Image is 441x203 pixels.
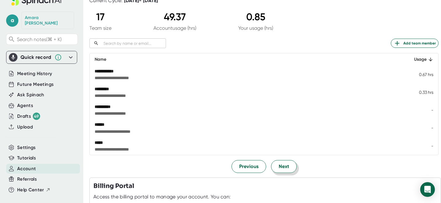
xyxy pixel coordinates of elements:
[238,25,273,31] div: Your usage (hrs)
[17,36,62,42] span: Search notes (⌘ + K)
[93,194,231,200] div: Access the billing portal to manage your account. You can:
[394,40,436,47] span: Add team member
[420,182,435,197] div: Open Intercom Messenger
[405,56,433,63] div: Usage
[17,70,52,77] button: Meeting History
[17,176,37,183] button: Referrals
[391,39,439,48] button: Add team member
[95,56,395,63] div: Name
[153,25,196,31] div: Account usage (hrs)
[400,66,438,83] td: 0.67 hrs
[271,160,297,173] button: Next
[17,81,54,88] button: Future Meetings
[21,54,51,60] div: Quick record
[89,11,111,23] div: 17
[17,155,36,162] button: Tutorials
[17,113,40,120] button: Drafts 49
[400,119,438,137] td: -
[153,11,196,23] div: 49.37
[9,51,74,63] div: Quick record
[17,91,44,98] button: Ask Spinach
[17,144,36,151] button: Settings
[17,186,44,193] span: Help Center
[279,163,289,170] span: Next
[6,14,18,27] span: a
[17,186,51,193] button: Help Center
[400,137,438,155] td: -
[33,113,40,120] div: 49
[232,160,266,173] button: Previous
[17,124,33,131] button: Upload
[89,25,111,31] div: Team size
[101,40,166,47] input: Search by name or email...
[400,101,438,119] td: -
[239,163,258,170] span: Previous
[400,83,438,101] td: 0.33 hrs
[238,11,273,23] div: 0.85
[17,113,40,120] div: Drafts
[17,165,36,172] button: Account
[17,102,33,109] button: Agents
[93,182,134,191] h3: Billing Portal
[25,15,71,26] div: Amara Omoregie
